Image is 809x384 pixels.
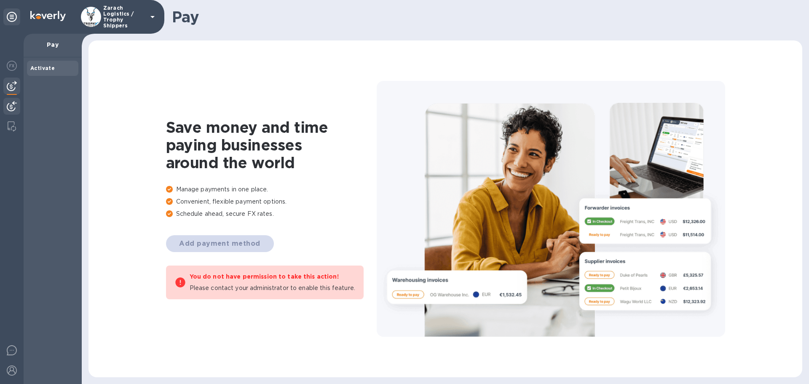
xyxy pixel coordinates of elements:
p: Convenient, flexible payment options. [166,197,377,206]
b: Activate [30,65,55,71]
p: Please contact your administrator to enable this feature. [190,284,356,293]
h1: Pay [172,8,796,26]
p: Zarach Logistics / Trophy Shippers [103,5,145,29]
p: Manage payments in one place. [166,185,377,194]
b: You do not have permission to take this action! [190,273,339,280]
img: Logo [30,11,66,21]
img: Foreign exchange [7,61,17,71]
p: Pay [30,40,75,49]
div: Unpin categories [3,8,20,25]
p: Schedule ahead, secure FX rates. [166,209,377,218]
h1: Save money and time paying businesses around the world [166,118,377,172]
